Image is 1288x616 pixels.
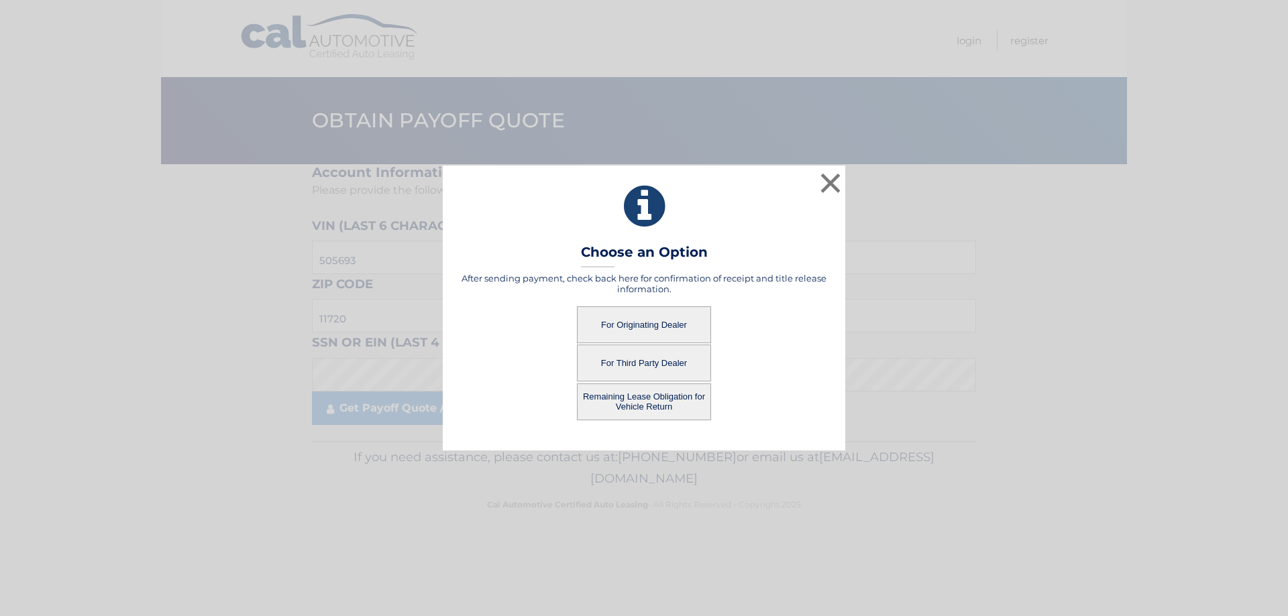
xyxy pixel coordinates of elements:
h3: Choose an Option [581,244,708,267]
button: × [817,170,844,196]
h5: After sending payment, check back here for confirmation of receipt and title release information. [460,273,828,294]
button: Remaining Lease Obligation for Vehicle Return [577,383,711,420]
button: For Originating Dealer [577,306,711,343]
button: For Third Party Dealer [577,345,711,381]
